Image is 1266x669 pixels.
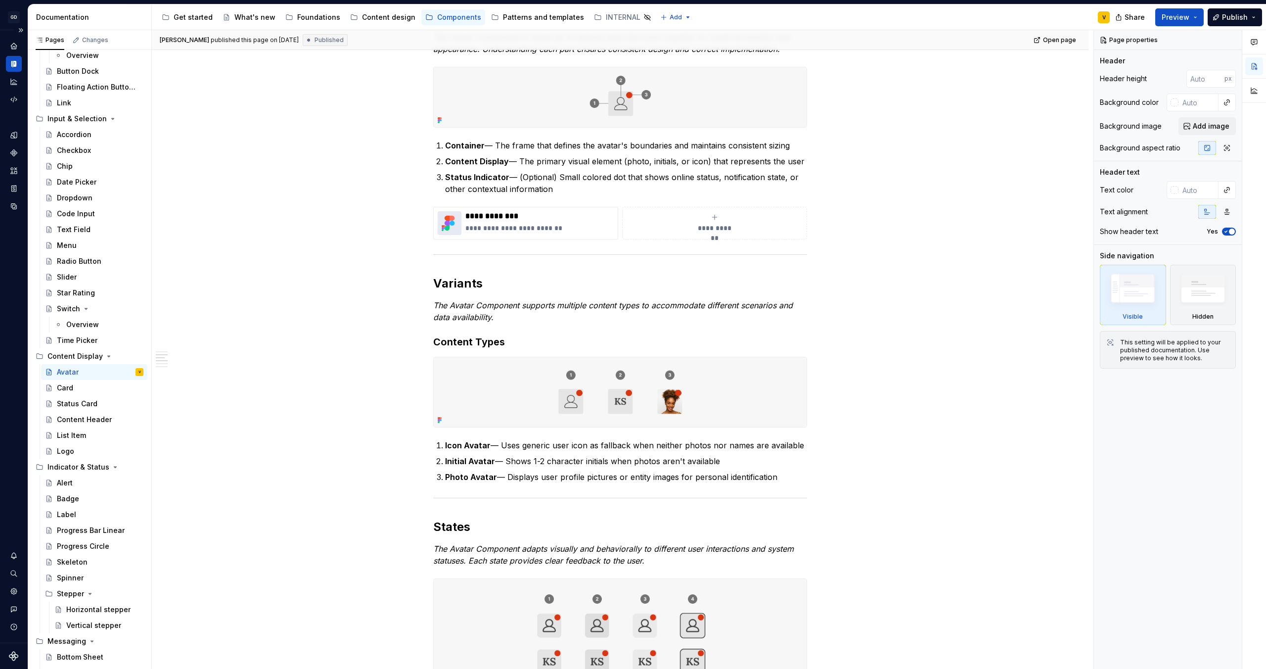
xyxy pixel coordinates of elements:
div: INTERNAL [606,12,640,22]
div: Overview [66,50,99,60]
h2: Variants [433,276,807,291]
a: Date Picker [41,174,147,190]
span: Preview [1162,12,1189,22]
div: Avatar [57,367,79,377]
div: Text alignment [1100,207,1148,217]
div: Messaging [32,633,147,649]
strong: Photo Avatar [445,472,497,482]
a: Progress Circle [41,538,147,554]
a: Components [421,9,485,25]
a: Link [41,95,147,111]
a: AvatarV [41,364,147,380]
p: — Displays user profile pictures or entity images for personal identification [445,471,807,483]
div: Dropdown [57,193,92,203]
button: Notifications [6,548,22,564]
p: px [1224,75,1232,83]
div: Radio Button [57,256,101,266]
div: Accordion [57,130,91,140]
input: Auto [1178,94,1219,111]
div: Date Picker [57,177,96,187]
a: Design tokens [6,127,22,143]
a: Horizontal stepper [50,602,147,618]
div: Search ⌘K [6,566,22,581]
strong: Initial Avatar [445,456,495,466]
div: Background aspect ratio [1100,143,1180,153]
div: Stepper [57,589,84,599]
div: Content Display [47,351,103,361]
a: Analytics [6,74,22,90]
a: Radio Button [41,253,147,269]
a: Skeleton [41,554,147,570]
div: Time Picker [57,335,97,345]
div: Header text [1100,167,1140,177]
a: Text Field [41,222,147,238]
em: The Avatar Component adapts visually and behaviorally to different user interactions and system s... [433,544,796,566]
div: Show header text [1100,227,1158,237]
label: Yes [1207,228,1218,236]
div: Status Card [57,399,97,409]
a: Code Input [41,206,147,222]
div: GD [8,11,20,23]
div: List Item [57,430,86,440]
div: Text color [1100,185,1133,195]
div: Messaging [47,636,86,646]
div: V [138,367,141,377]
div: Button Dock [57,66,99,76]
a: Patterns and templates [487,9,588,25]
div: published this page on [DATE] [211,36,299,44]
div: Hidden [1192,313,1214,321]
div: Menu [57,240,77,250]
div: Chip [57,161,73,171]
h2: States [433,519,807,535]
div: Stepper [41,586,147,602]
div: Badge [57,494,79,504]
div: Visible [1123,313,1143,321]
a: Checkbox [41,143,147,158]
a: Home [6,38,22,54]
span: Published [315,36,344,44]
div: Get started [174,12,213,22]
div: Spinner [57,573,84,583]
a: Star Rating [41,285,147,301]
a: Progress Bar Linear [41,523,147,538]
div: Patterns and templates [503,12,584,22]
div: Background color [1100,97,1159,107]
a: Supernova Logo [9,651,19,661]
a: Settings [6,583,22,599]
a: Switch [41,301,147,317]
a: What's new [219,9,279,25]
h3: Content Types [433,335,807,349]
div: Progress Bar Linear [57,526,125,535]
div: Code Input [57,209,95,219]
div: Floating Action Button (FAB) [57,82,138,92]
a: Dropdown [41,190,147,206]
button: Add [657,10,694,24]
button: Share [1110,8,1151,26]
a: Time Picker [41,333,147,348]
a: Overview [50,48,147,63]
a: Badge [41,491,147,507]
a: Assets [6,163,22,179]
a: Slider [41,269,147,285]
a: Alert [41,475,147,491]
span: [PERSON_NAME] [160,36,209,44]
a: Card [41,380,147,396]
a: Components [6,145,22,161]
button: Contact support [6,601,22,617]
button: Add image [1178,117,1236,135]
div: Storybook stories [6,181,22,196]
div: Header [1100,56,1125,66]
div: Overview [66,320,99,330]
div: Slider [57,272,77,282]
strong: Content Display [445,156,509,166]
a: Code automation [6,92,22,107]
div: Hidden [1170,265,1236,325]
a: List Item [41,428,147,443]
span: Share [1125,12,1145,22]
a: Open page [1031,33,1081,47]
